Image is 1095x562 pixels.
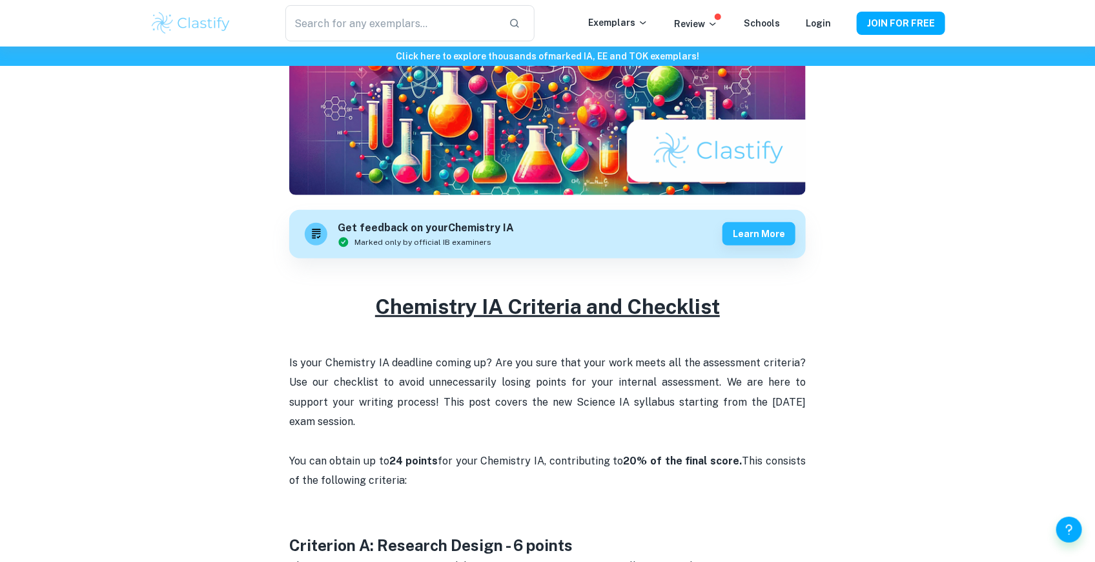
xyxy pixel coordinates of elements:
[289,210,806,258] a: Get feedback on yourChemistry IAMarked only by official IB examinersLearn more
[285,5,498,41] input: Search for any exemplars...
[389,455,438,467] strong: 24 points
[857,12,945,35] button: JOIN FOR FREE
[354,236,491,248] span: Marked only by official IB examiners
[722,222,795,245] button: Learn more
[806,18,831,28] a: Login
[624,455,742,467] strong: 20% of the final score.
[289,353,806,510] p: You can obtain up to for your Chemistry IA, contributing to This consists of the following criteria:
[375,295,720,318] u: Chemistry IA Criteria and Checklist
[588,16,648,30] p: Exemplars
[289,536,573,554] strong: Criterion A: Research Design - 6 points
[674,17,718,31] p: Review
[3,49,1092,63] h6: Click here to explore thousands of marked IA, EE and TOK exemplars !
[1056,517,1082,543] button: Help and Feedback
[744,18,780,28] a: Schools
[289,357,808,428] span: Is your Chemistry IA deadline coming up? Are you sure that your work meets all the assessment cri...
[338,220,514,236] h6: Get feedback on your Chemistry IA
[150,10,232,36] img: Clastify logo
